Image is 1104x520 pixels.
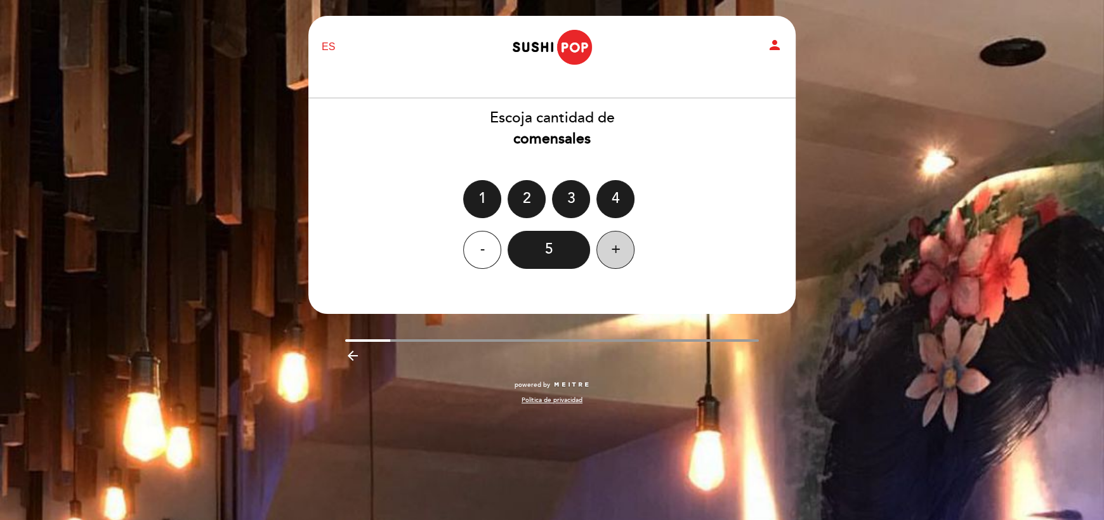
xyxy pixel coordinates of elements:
[522,396,582,405] a: Política de privacidad
[553,382,589,388] img: MEITRE
[463,180,501,218] div: 1
[552,180,590,218] div: 3
[767,37,782,57] button: person
[515,380,550,389] span: powered by
[473,30,631,65] a: Sushipop [PERSON_NAME]
[308,108,796,150] div: Escoja cantidad de
[596,231,634,269] div: +
[596,180,634,218] div: 4
[513,130,591,148] b: comensales
[508,180,546,218] div: 2
[515,380,589,389] a: powered by
[767,37,782,53] i: person
[508,231,590,269] div: 5
[345,348,360,363] i: arrow_backward
[463,231,501,269] div: -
